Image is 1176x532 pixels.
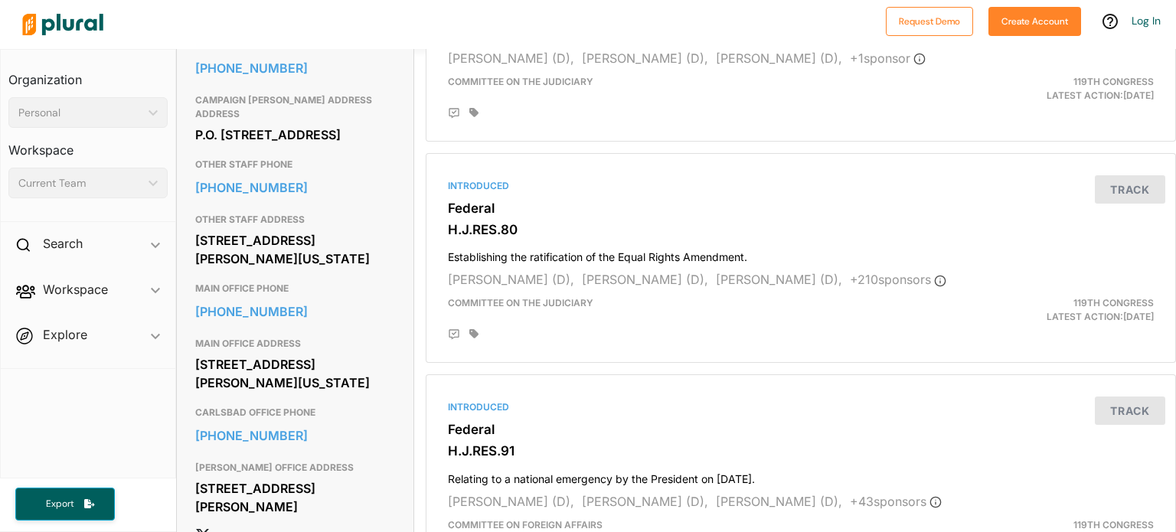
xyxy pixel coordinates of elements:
span: [PERSON_NAME] (D), [716,494,842,509]
a: Log In [1132,14,1161,28]
a: Request Demo [886,12,973,28]
div: Add Position Statement [448,107,460,119]
a: Create Account [988,12,1081,28]
h3: Workspace [8,128,168,162]
h3: CARLSBAD OFFICE PHONE [195,403,396,422]
span: [PERSON_NAME] (D), [582,494,708,509]
button: Request Demo [886,7,973,36]
span: Export [35,498,84,511]
a: [PHONE_NUMBER] [195,176,396,199]
h3: OTHER STAFF ADDRESS [195,211,396,229]
a: [PHONE_NUMBER] [195,424,396,447]
h3: MAIN OFFICE PHONE [195,279,396,298]
span: + 43 sponsor s [850,494,942,509]
div: Latest Action: [DATE] [923,296,1165,324]
div: Introduced [448,179,1154,193]
span: + 210 sponsor s [850,272,946,287]
h3: MAIN OFFICE ADDRESS [195,335,396,353]
span: [PERSON_NAME] (D), [582,51,708,66]
h3: [PERSON_NAME] OFFICE ADDRESS [195,459,396,477]
h3: Federal [448,201,1154,216]
span: Committee on the Judiciary [448,76,593,87]
div: Add tags [469,107,479,118]
div: P.O. [STREET_ADDRESS] [195,123,396,146]
button: Track [1095,397,1165,425]
h3: CAMPAIGN [PERSON_NAME] ADDRESS ADDRESS [195,91,396,123]
span: [PERSON_NAME] (D), [448,272,574,287]
h4: Relating to a national emergency by the President on [DATE]. [448,465,1154,486]
div: Introduced [448,400,1154,414]
span: [PERSON_NAME] (D), [448,494,574,509]
div: [STREET_ADDRESS][PERSON_NAME][US_STATE] [195,353,396,394]
div: Add Position Statement [448,328,460,341]
h3: Federal [448,422,1154,437]
span: 119th Congress [1073,76,1154,87]
h4: Establishing the ratification of the Equal Rights Amendment. [448,243,1154,264]
div: Personal [18,105,142,121]
span: [PERSON_NAME] (D), [582,272,708,287]
span: [PERSON_NAME] (D), [716,51,842,66]
h3: Organization [8,57,168,91]
span: + 1 sponsor [850,51,926,66]
button: Create Account [988,7,1081,36]
h2: Search [43,235,83,252]
div: [STREET_ADDRESS][PERSON_NAME][US_STATE] [195,229,396,270]
span: Committee on the Judiciary [448,297,593,308]
span: [PERSON_NAME] (D), [448,51,574,66]
div: Current Team [18,175,142,191]
div: Add tags [469,328,479,339]
span: [PERSON_NAME] (D), [716,272,842,287]
span: Committee on Foreign Affairs [448,519,603,530]
div: Latest Action: [DATE] [923,75,1165,103]
h3: OTHER STAFF PHONE [195,155,396,174]
div: [STREET_ADDRESS][PERSON_NAME] [195,477,396,518]
a: [PHONE_NUMBER] [195,300,396,323]
h3: H.J.RES.91 [448,443,1154,459]
button: Track [1095,175,1165,204]
span: 119th Congress [1073,297,1154,308]
a: [PHONE_NUMBER] [195,57,396,80]
button: Export [15,488,115,521]
h3: H.J.RES.80 [448,222,1154,237]
span: 119th Congress [1073,519,1154,530]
